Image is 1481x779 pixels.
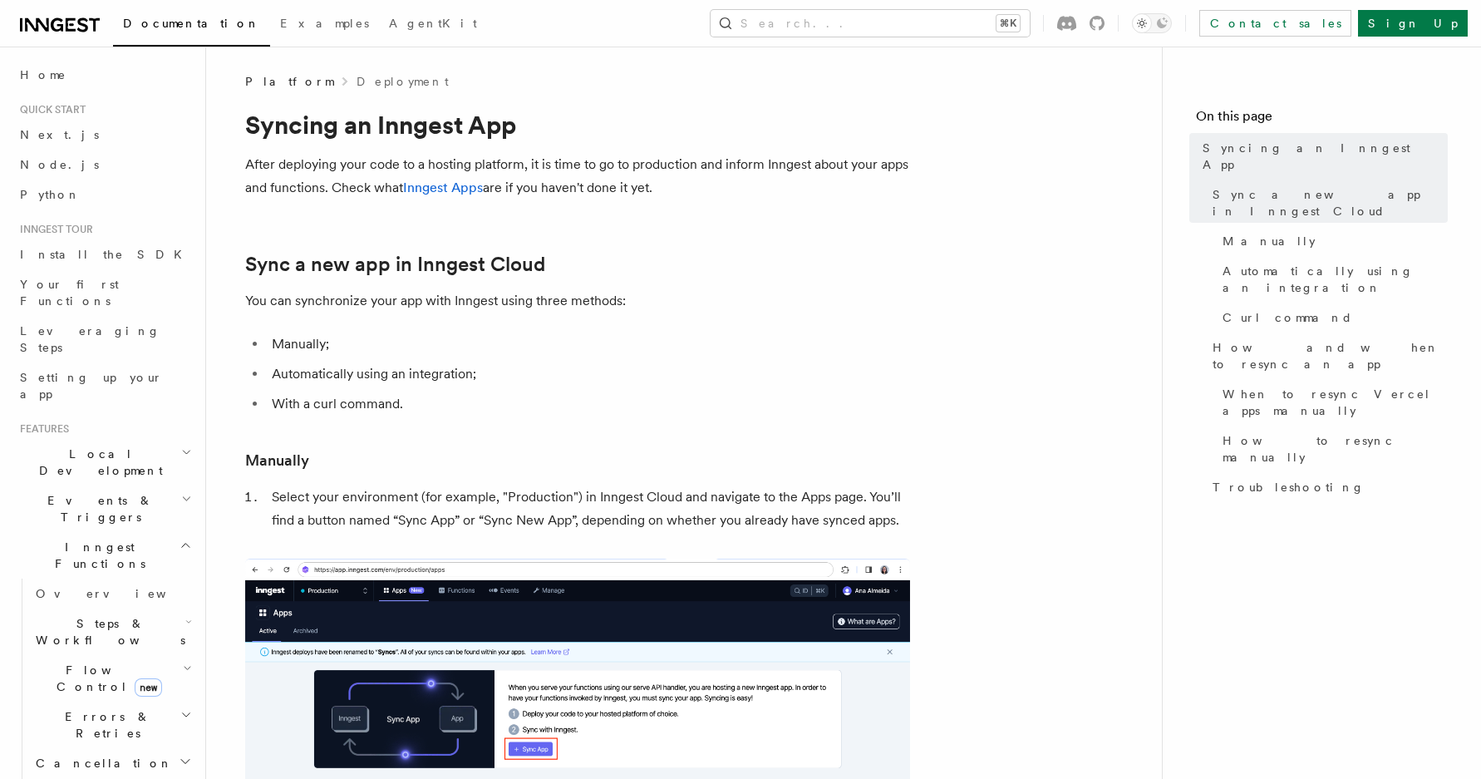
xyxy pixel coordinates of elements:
[357,73,449,90] a: Deployment
[29,579,195,609] a: Overview
[270,5,379,45] a: Examples
[267,486,910,532] li: Select your environment (for example, "Production") in Inngest Cloud and navigate to the Apps pag...
[1196,106,1448,133] h4: On this page
[13,223,93,236] span: Inngest tour
[245,449,309,472] a: Manually
[20,158,99,171] span: Node.js
[996,15,1020,32] kbd: ⌘K
[13,539,180,572] span: Inngest Functions
[1216,426,1448,472] a: How to resync manually
[36,587,207,600] span: Overview
[13,180,195,210] a: Python
[113,5,270,47] a: Documentation
[29,755,173,772] span: Cancellation
[245,253,545,276] a: Sync a new app in Inngest Cloud
[29,662,183,695] span: Flow Control
[245,153,910,200] p: After deploying your code to a hosting platform, it is time to go to production and inform Innges...
[29,708,180,742] span: Errors & Retries
[267,362,910,386] li: Automatically using an integration;
[1223,386,1448,419] span: When to resync Vercel apps manually
[245,289,910,313] p: You can synchronize your app with Inngest using three methods:
[13,103,86,116] span: Quick start
[20,248,192,261] span: Install the SDK
[123,17,260,30] span: Documentation
[13,362,195,409] a: Setting up your app
[1223,309,1353,326] span: Curl command
[135,678,162,697] span: new
[29,655,195,702] button: Flow Controlnew
[29,702,195,748] button: Errors & Retries
[13,120,195,150] a: Next.js
[267,333,910,356] li: Manually;
[1132,13,1172,33] button: Toggle dark mode
[1213,186,1448,219] span: Sync a new app in Inngest Cloud
[1216,379,1448,426] a: When to resync Vercel apps manually
[1196,133,1448,180] a: Syncing an Inngest App
[1216,256,1448,303] a: Automatically using an integration
[20,67,66,83] span: Home
[379,5,487,45] a: AgentKit
[1206,180,1448,226] a: Sync a new app in Inngest Cloud
[20,128,99,141] span: Next.js
[403,180,483,195] a: Inngest Apps
[13,422,69,436] span: Features
[13,532,195,579] button: Inngest Functions
[29,609,195,655] button: Steps & Workflows
[29,615,185,648] span: Steps & Workflows
[1206,472,1448,502] a: Troubleshooting
[1206,333,1448,379] a: How and when to resync an app
[1213,479,1365,496] span: Troubleshooting
[13,492,181,525] span: Events & Triggers
[13,239,195,269] a: Install the SDK
[1223,263,1448,296] span: Automatically using an integration
[245,110,910,140] h1: Syncing an Inngest App
[1203,140,1448,173] span: Syncing an Inngest App
[13,269,195,316] a: Your first Functions
[13,446,181,479] span: Local Development
[20,324,160,354] span: Leveraging Steps
[13,316,195,362] a: Leveraging Steps
[267,392,910,416] li: With a curl command.
[1216,226,1448,256] a: Manually
[280,17,369,30] span: Examples
[1199,10,1351,37] a: Contact sales
[1223,432,1448,466] span: How to resync manually
[1216,303,1448,333] a: Curl command
[20,278,119,308] span: Your first Functions
[1223,233,1316,249] span: Manually
[13,439,195,486] button: Local Development
[20,371,163,401] span: Setting up your app
[13,150,195,180] a: Node.js
[711,10,1030,37] button: Search...⌘K
[245,73,333,90] span: Platform
[29,748,195,778] button: Cancellation
[1358,10,1468,37] a: Sign Up
[1213,339,1448,372] span: How and when to resync an app
[20,188,81,201] span: Python
[13,486,195,532] button: Events & Triggers
[389,17,477,30] span: AgentKit
[13,60,195,90] a: Home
